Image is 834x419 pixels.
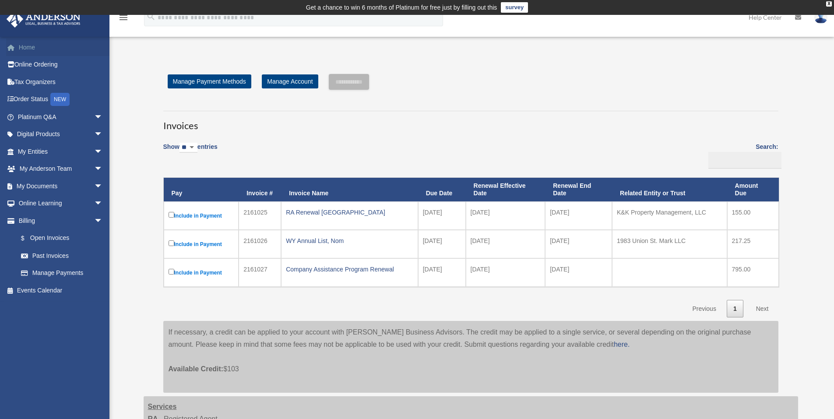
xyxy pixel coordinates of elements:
td: [DATE] [545,230,612,258]
th: Invoice Name: activate to sort column ascending [281,178,418,201]
a: My Entitiesarrow_drop_down [6,143,116,160]
a: menu [118,15,129,23]
strong: Services [148,403,177,410]
a: Next [750,300,775,318]
th: Renewal End Date: activate to sort column ascending [545,178,612,201]
td: [DATE] [418,230,466,258]
a: Online Ordering [6,56,116,74]
input: Include in Payment [169,269,174,275]
a: Billingarrow_drop_down [6,212,112,229]
td: [DATE] [545,201,612,230]
a: Manage Payment Methods [168,74,251,88]
th: Invoice #: activate to sort column ascending [239,178,281,201]
span: $ [26,233,30,244]
a: Home [6,39,116,56]
span: arrow_drop_down [94,195,112,213]
input: Include in Payment [169,240,174,246]
a: Past Invoices [12,247,112,264]
td: [DATE] [418,258,466,287]
h3: Invoices [163,111,778,133]
label: Search: [705,141,778,169]
label: Include in Payment [169,267,234,278]
td: 795.00 [727,258,779,287]
span: Available Credit: [169,365,224,373]
span: arrow_drop_down [94,108,112,126]
th: Amount Due: activate to sort column ascending [727,178,779,201]
input: Include in Payment [169,212,174,218]
span: arrow_drop_down [94,212,112,230]
a: survey [501,2,528,13]
a: Tax Organizers [6,73,116,91]
div: RA Renewal [GEOGRAPHIC_DATA] [286,206,413,218]
span: arrow_drop_down [94,143,112,161]
select: Showentries [179,143,197,153]
a: Manage Account [262,74,318,88]
td: [DATE] [466,230,545,258]
a: Manage Payments [12,264,112,282]
label: Include in Payment [169,210,234,221]
div: If necessary, a credit can be applied to your account with [PERSON_NAME] Business Advisors. The c... [163,321,778,393]
td: K&K Property Management, LLC [612,201,727,230]
img: User Pic [814,11,827,24]
th: Due Date: activate to sort column ascending [418,178,466,201]
div: Get a chance to win 6 months of Platinum for free just by filling out this [306,2,497,13]
a: My Anderson Teamarrow_drop_down [6,160,116,178]
p: $103 [169,351,773,375]
a: here. [614,341,630,348]
label: Include in Payment [169,239,234,250]
td: 2161026 [239,230,281,258]
i: search [146,12,156,21]
th: Renewal Effective Date: activate to sort column ascending [466,178,545,201]
a: Online Learningarrow_drop_down [6,195,116,212]
div: WY Annual List, Nom [286,235,413,247]
a: Previous [686,300,722,318]
td: 217.25 [727,230,779,258]
a: Platinum Q&Aarrow_drop_down [6,108,116,126]
span: arrow_drop_down [94,160,112,178]
div: Company Assistance Program Renewal [286,263,413,275]
td: [DATE] [466,258,545,287]
a: Order StatusNEW [6,91,116,109]
td: 2161025 [239,201,281,230]
td: 155.00 [727,201,779,230]
input: Search: [708,152,781,169]
td: 2161027 [239,258,281,287]
a: Digital Productsarrow_drop_down [6,126,116,143]
th: Related Entity or Trust: activate to sort column ascending [612,178,727,201]
div: close [826,1,832,7]
a: 1 [727,300,743,318]
label: Show entries [163,141,218,162]
a: My Documentsarrow_drop_down [6,177,116,195]
span: arrow_drop_down [94,126,112,144]
td: 1983 Union St. Mark LLC [612,230,727,258]
img: Anderson Advisors Platinum Portal [4,11,83,28]
span: arrow_drop_down [94,177,112,195]
td: [DATE] [418,201,466,230]
a: Events Calendar [6,282,116,299]
a: $Open Invoices [12,229,107,247]
i: menu [118,12,129,23]
td: [DATE] [545,258,612,287]
td: [DATE] [466,201,545,230]
th: Pay: activate to sort column descending [164,178,239,201]
div: NEW [50,93,70,106]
